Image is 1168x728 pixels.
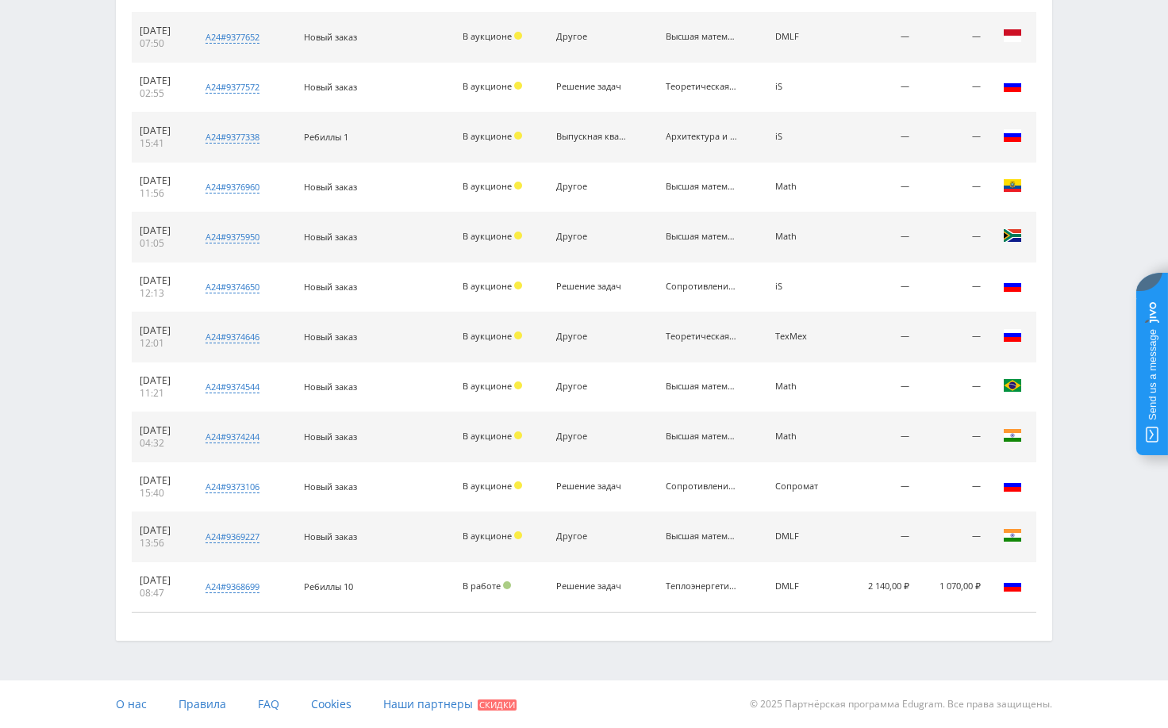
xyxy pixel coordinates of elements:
[140,224,182,237] div: [DATE]
[514,481,522,489] span: Холд
[140,537,182,550] div: 13:56
[463,480,512,492] span: В аукционе
[514,381,522,389] span: Холд
[775,182,833,192] div: Math
[840,13,916,63] td: —
[463,430,512,442] span: В аукционе
[140,324,182,337] div: [DATE]
[311,680,352,728] a: Cookies
[840,312,916,362] td: —
[917,462,989,512] td: —
[775,82,833,92] div: iS
[116,696,147,711] span: О нас
[514,331,522,339] span: Холд
[140,87,182,100] div: 02:55
[1003,326,1022,345] img: rus.png
[840,562,916,612] td: 2 140,00 ₽
[304,181,357,193] span: Новый заказ
[917,13,989,63] td: —
[1003,76,1022,95] img: rus.png
[140,587,182,600] div: 08:47
[1003,276,1022,295] img: rus.png
[917,163,989,213] td: —
[1003,426,1022,445] img: ind.png
[140,37,182,50] div: 07:50
[304,531,357,542] span: Новый заказ
[917,213,989,262] td: —
[1003,476,1022,495] img: rus.png
[206,281,259,293] div: a24#9374650
[917,362,989,412] td: —
[775,132,833,142] div: iS
[206,531,259,543] div: a24#9369227
[775,581,833,592] div: DMLF
[463,30,512,42] span: В аукционе
[666,581,737,592] div: Теплоэнергетика и теплотехника
[140,574,182,587] div: [DATE]
[514,182,522,190] span: Холд
[304,331,357,343] span: Новый заказ
[140,25,182,37] div: [DATE]
[666,481,737,492] div: Сопротивление материалов
[383,680,517,728] a: Наши партнеры Скидки
[304,31,357,43] span: Новый заказ
[206,231,259,243] div: a24#9375950
[1003,176,1022,195] img: ecu.png
[179,696,226,711] span: Правила
[840,462,916,512] td: —
[140,125,182,137] div: [DATE]
[463,280,512,292] span: В аукционе
[666,232,737,242] div: Высшая математика
[258,696,279,711] span: FAQ
[206,81,259,94] div: a24#9377572
[556,182,628,192] div: Другое
[514,431,522,439] span: Холд
[140,524,182,537] div: [DATE]
[840,163,916,213] td: —
[840,512,916,562] td: —
[304,81,357,93] span: Новый заказ
[383,696,473,711] span: Наши партнеры
[775,232,833,242] div: Math
[503,581,511,589] span: Подтвержден
[140,487,182,500] div: 15:40
[206,431,259,443] div: a24#9374244
[463,530,512,542] span: В аукционе
[556,132,628,142] div: Выпускная квалификационная работа (ВКР)
[140,237,182,250] div: 01:05
[917,63,989,113] td: —
[304,281,357,293] span: Новый заказ
[840,412,916,462] td: —
[311,696,352,711] span: Cookies
[1003,26,1022,45] img: idn.png
[1003,576,1022,595] img: rus.png
[463,80,512,92] span: В аукционе
[179,680,226,728] a: Правила
[140,137,182,150] div: 15:41
[840,63,916,113] td: —
[140,387,182,400] div: 11:21
[666,32,737,42] div: Высшая математика
[666,331,737,342] div: Теоретическая механика
[116,680,147,728] a: О нас
[140,437,182,450] div: 04:32
[917,412,989,462] td: —
[1003,526,1022,545] img: ind.png
[556,82,628,92] div: Решение задач
[140,287,182,300] div: 12:13
[140,424,182,437] div: [DATE]
[514,32,522,40] span: Холд
[304,580,353,592] span: Ребиллы 10
[840,262,916,312] td: —
[463,330,512,342] span: В аукционе
[666,531,737,542] div: Высшая математика
[478,699,517,711] span: Скидки
[206,31,259,44] div: a24#9377652
[592,680,1052,728] div: © 2025 Партнёрская программа Edugram. Все права защищены.
[666,381,737,392] div: Высшая математика
[140,374,182,387] div: [DATE]
[514,132,522,140] span: Холд
[775,431,833,442] div: Math
[775,331,833,342] div: ТехМех
[463,380,512,392] span: В аукционе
